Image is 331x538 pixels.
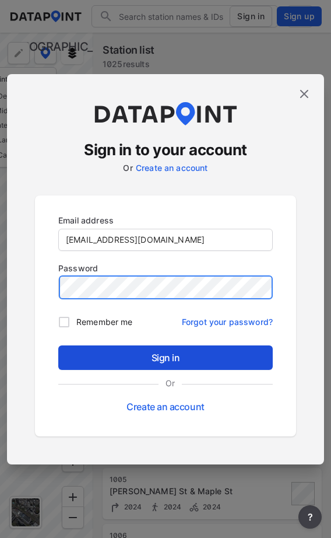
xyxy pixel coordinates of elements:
span: Remember me [76,316,132,328]
img: close.efbf2170.svg [297,87,311,101]
button: Sign in [58,345,273,370]
a: Create an account [126,401,204,413]
p: Password [58,262,273,274]
span: ? [305,510,315,524]
input: you@example.com [59,229,272,250]
label: Or [123,163,132,173]
a: Forgot your password? [182,310,273,328]
button: more [298,505,322,529]
span: Sign in [68,351,263,365]
img: dataPointLogo.9353c09d.svg [93,102,238,125]
h3: Sign in to your account [35,139,296,160]
label: Or [159,377,182,389]
a: Create an account [136,163,208,173]
p: Email address [58,214,273,226]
